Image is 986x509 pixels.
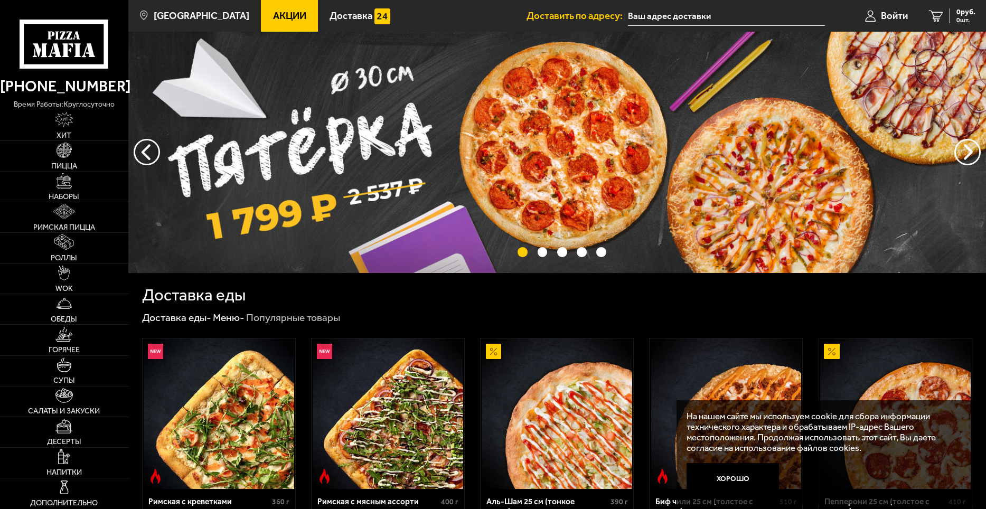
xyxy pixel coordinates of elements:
[148,497,270,507] div: Римская с креветками
[481,338,633,489] a: АкционныйАль-Шам 25 см (тонкое тесто)
[881,11,908,21] span: Войти
[49,346,80,353] span: Горячее
[134,139,160,165] button: следующий
[142,287,246,303] h1: Доставка еды
[51,315,77,323] span: Обеды
[687,411,955,454] p: На нашем сайте мы используем cookie для сбора информации технического характера и обрабатываем IP...
[33,223,95,231] span: Римская пицца
[28,407,100,414] span: Салаты и закуски
[482,338,632,489] img: Аль-Шам 25 см (тонкое тесто)
[49,193,79,200] span: Наборы
[51,162,77,169] span: Пицца
[824,344,839,359] img: Акционный
[518,247,528,257] button: точки переключения
[577,247,587,257] button: точки переключения
[55,285,73,292] span: WOK
[956,8,975,16] span: 0 руб.
[53,376,75,384] span: Супы
[956,17,975,23] span: 0 шт.
[154,11,249,21] span: [GEOGRAPHIC_DATA]
[313,338,463,489] img: Римская с мясным ассорти
[143,338,295,489] a: НовинкаОстрое блюдоРимская с креветками
[650,338,802,489] a: Острое блюдоБиф чили 25 см (толстое с сыром)
[527,11,628,21] span: Доставить по адресу:
[47,438,81,445] span: Десерты
[246,311,340,324] div: Популярные товары
[596,247,606,257] button: точки переключения
[538,247,548,257] button: точки переключения
[213,312,245,324] a: Меню-
[651,338,802,489] img: Биф чили 25 см (толстое с сыром)
[557,247,567,257] button: точки переключения
[655,468,670,484] img: Острое блюдо
[330,11,372,21] span: Доставка
[317,468,332,484] img: Острое блюдо
[148,468,163,484] img: Острое блюдо
[820,338,971,489] img: Пепперони 25 см (толстое с сыром)
[374,8,390,24] img: 15daf4d41897b9f0e9f617042186c801.svg
[819,338,972,489] a: АкционныйПепперони 25 см (толстое с сыром)
[30,499,98,506] span: Дополнительно
[57,131,71,139] span: Хит
[954,139,981,165] button: предыдущий
[611,497,628,506] span: 390 г
[441,497,458,506] span: 400 г
[142,312,211,324] a: Доставка еды-
[312,338,464,489] a: НовинкаОстрое блюдоРимская с мясным ассорти
[687,463,779,494] button: Хорошо
[272,497,289,506] span: 360 г
[317,344,332,359] img: Новинка
[144,338,294,489] img: Римская с креветками
[273,11,306,21] span: Акции
[51,254,77,261] span: Роллы
[317,497,439,507] div: Римская с мясным ассорти
[148,344,163,359] img: Новинка
[628,6,825,26] input: Ваш адрес доставки
[486,344,501,359] img: Акционный
[46,468,82,476] span: Напитки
